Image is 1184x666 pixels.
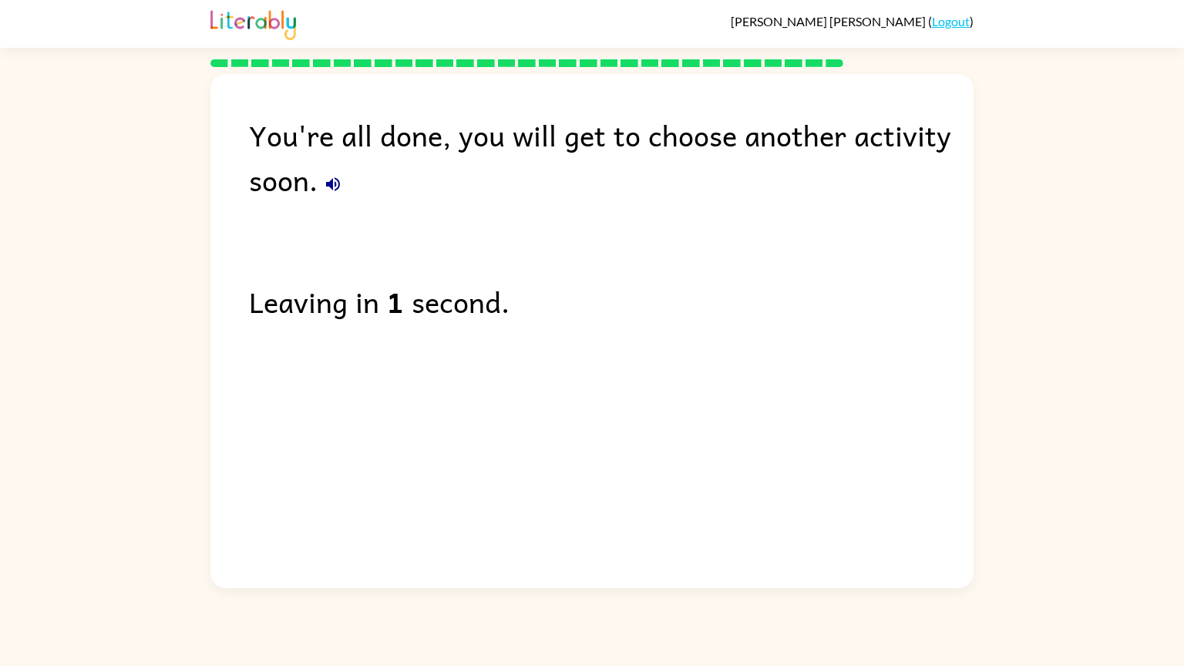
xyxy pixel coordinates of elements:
[731,14,928,29] span: [PERSON_NAME] [PERSON_NAME]
[932,14,970,29] a: Logout
[387,279,404,324] b: 1
[249,279,974,324] div: Leaving in second.
[249,113,974,202] div: You're all done, you will get to choose another activity soon.
[731,14,974,29] div: ( )
[210,6,296,40] img: Literably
